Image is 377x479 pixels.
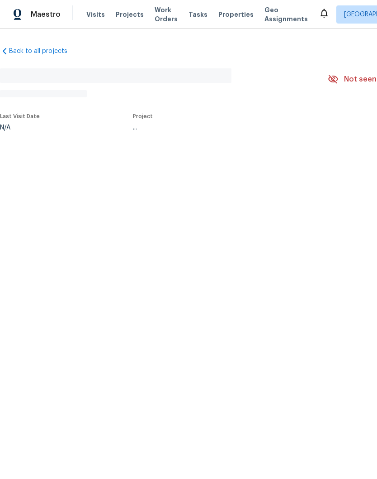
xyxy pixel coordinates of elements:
[86,10,105,19] span: Visits
[133,114,153,119] span: Project
[31,10,61,19] span: Maestro
[155,5,178,24] span: Work Orders
[133,125,306,131] div: ...
[218,10,254,19] span: Properties
[116,10,144,19] span: Projects
[264,5,308,24] span: Geo Assignments
[188,11,207,18] span: Tasks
